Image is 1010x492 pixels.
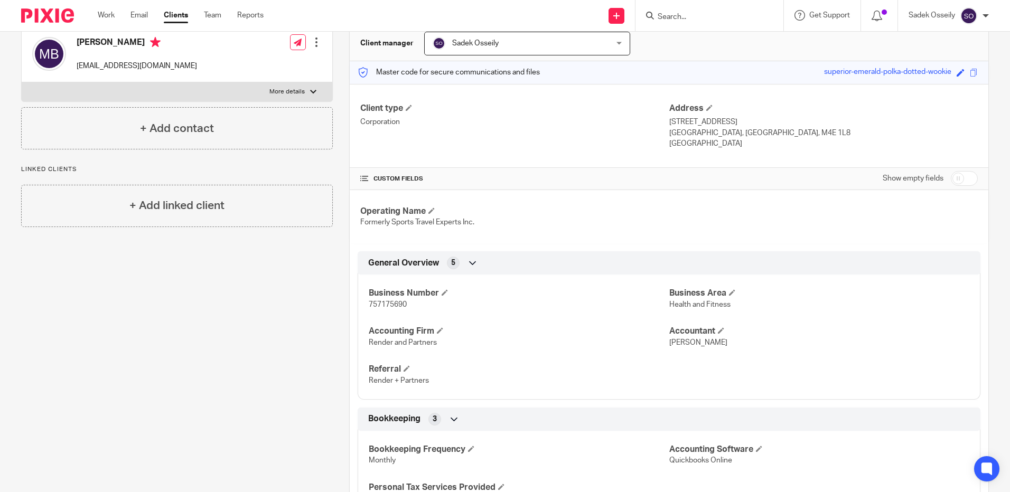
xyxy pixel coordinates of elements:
input: Search [657,13,752,22]
h4: Bookkeeping Frequency [369,444,669,455]
img: svg%3E [960,7,977,24]
a: Clients [164,10,188,21]
span: Render and Partners [369,339,437,346]
img: svg%3E [433,37,445,50]
a: Team [204,10,221,21]
h4: CUSTOM FIELDS [360,175,669,183]
h4: + Add contact [140,120,214,137]
h4: Accounting Software [669,444,969,455]
label: Show empty fields [883,173,943,184]
p: [GEOGRAPHIC_DATA] [669,138,978,149]
h4: Accountant [669,326,969,337]
div: superior-emerald-polka-dotted-wookie [824,67,951,79]
p: Sadek Osseily [909,10,955,21]
span: Sadek Osseily [452,40,499,47]
h4: Operating Name [360,206,669,217]
h4: [PERSON_NAME] [77,37,197,50]
a: Email [130,10,148,21]
p: [GEOGRAPHIC_DATA], [GEOGRAPHIC_DATA], M4E 1L8 [669,128,978,138]
h4: Client type [360,103,669,114]
h4: Business Area [669,288,969,299]
span: 757175690 [369,301,407,308]
h4: Address [669,103,978,114]
h4: + Add linked client [129,197,225,214]
a: Reports [237,10,264,21]
p: Linked clients [21,165,333,174]
p: [STREET_ADDRESS] [669,117,978,127]
img: Pixie [21,8,74,23]
span: General Overview [368,258,439,269]
span: Bookkeeping [368,413,420,424]
span: Get Support [809,12,850,19]
span: Render + Partners [369,377,429,384]
span: 5 [451,258,455,268]
span: Quickbooks Online [669,457,732,464]
h4: Referral [369,364,669,375]
img: svg%3E [32,37,66,71]
span: 3 [433,414,437,424]
span: [PERSON_NAME] [669,339,727,346]
span: Formerly Sports Travel Experts Inc. [360,219,474,226]
a: Work [98,10,115,21]
h4: Business Number [369,288,669,299]
p: Corporation [360,117,669,127]
h3: Client manager [360,38,414,49]
i: Primary [150,37,161,48]
h4: Accounting Firm [369,326,669,337]
span: Health and Fitness [669,301,731,308]
span: Monthly [369,457,396,464]
p: More details [269,88,305,96]
p: [EMAIL_ADDRESS][DOMAIN_NAME] [77,61,197,71]
p: Master code for secure communications and files [358,67,540,78]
